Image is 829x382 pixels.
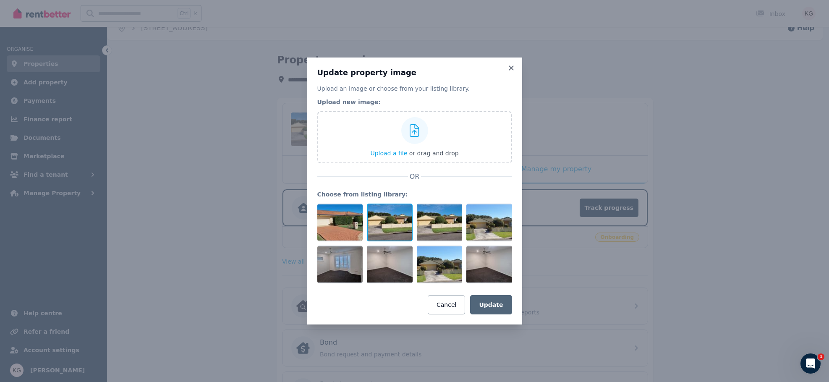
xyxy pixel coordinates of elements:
[317,190,512,199] legend: Choose from listing library:
[317,68,512,78] h3: Update property image
[370,149,458,157] button: Upload a file or drag and drop
[428,295,465,314] button: Cancel
[800,353,821,374] iframe: Intercom live chat
[317,84,512,93] p: Upload an image or choose from your listing library.
[408,172,421,182] span: OR
[370,150,407,157] span: Upload a file
[818,353,824,360] span: 1
[317,98,512,106] legend: Upload new image:
[470,295,512,314] button: Update
[409,150,459,157] span: or drag and drop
